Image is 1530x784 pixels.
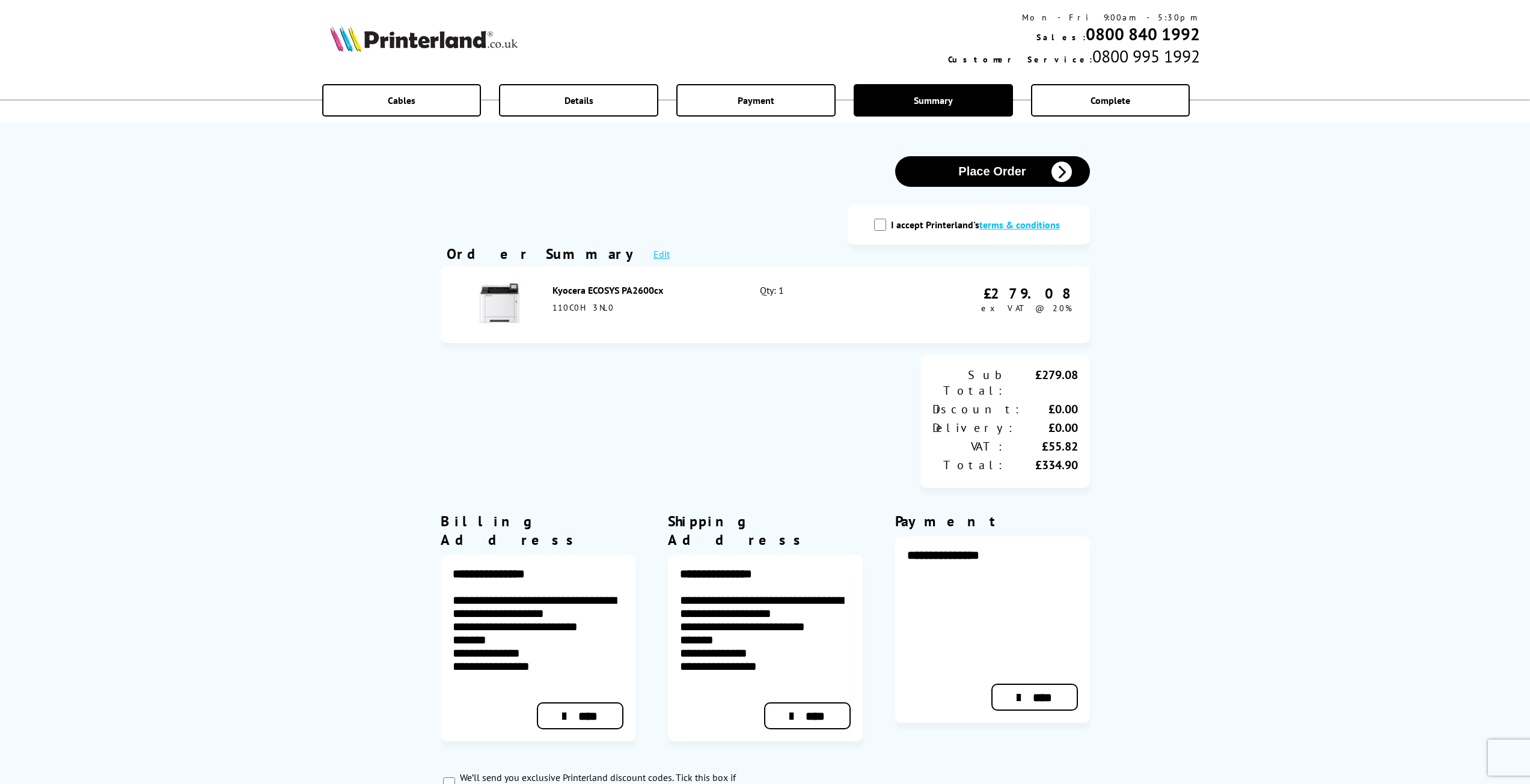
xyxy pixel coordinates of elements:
[932,457,1005,473] div: Total:
[891,219,1066,231] label: I accept Printerland's
[1091,94,1130,106] span: Complete
[932,367,1005,398] div: Sub Total:
[565,94,593,106] span: Details
[895,512,1090,530] div: Payment
[948,54,1092,65] span: Customer Service:
[668,512,863,549] div: Shipping Address
[914,94,953,106] span: Summary
[388,94,415,106] span: Cables
[895,156,1090,187] button: Place Order
[981,284,1072,303] div: £279.08
[479,282,521,324] img: Kyocera ECOSYS PA2600cx
[1092,45,1200,67] span: 0800 995 1992
[447,245,641,263] div: Order Summary
[653,248,670,260] a: Edit
[1015,420,1078,436] div: £0.00
[738,94,774,106] span: Payment
[981,303,1072,314] span: ex VAT @ 20%
[932,401,1022,417] div: Discount:
[932,439,1005,454] div: VAT:
[932,420,1015,436] div: Delivery:
[330,25,518,52] img: Printerland Logo
[1005,367,1078,398] div: £279.08
[552,284,734,296] div: Kyocera ECOSYS PA2600cx
[1022,401,1078,417] div: £0.00
[979,219,1060,231] a: modal_tc
[552,302,734,313] div: 110C0H3NL0
[441,512,635,549] div: Billing Address
[1086,23,1200,45] a: 0800 840 1992
[1005,457,1078,473] div: £334.90
[1005,439,1078,454] div: £55.82
[1036,32,1086,43] span: Sales:
[760,284,884,325] div: Qty: 1
[948,12,1200,23] div: Mon - Fri 9:00am - 5:30pm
